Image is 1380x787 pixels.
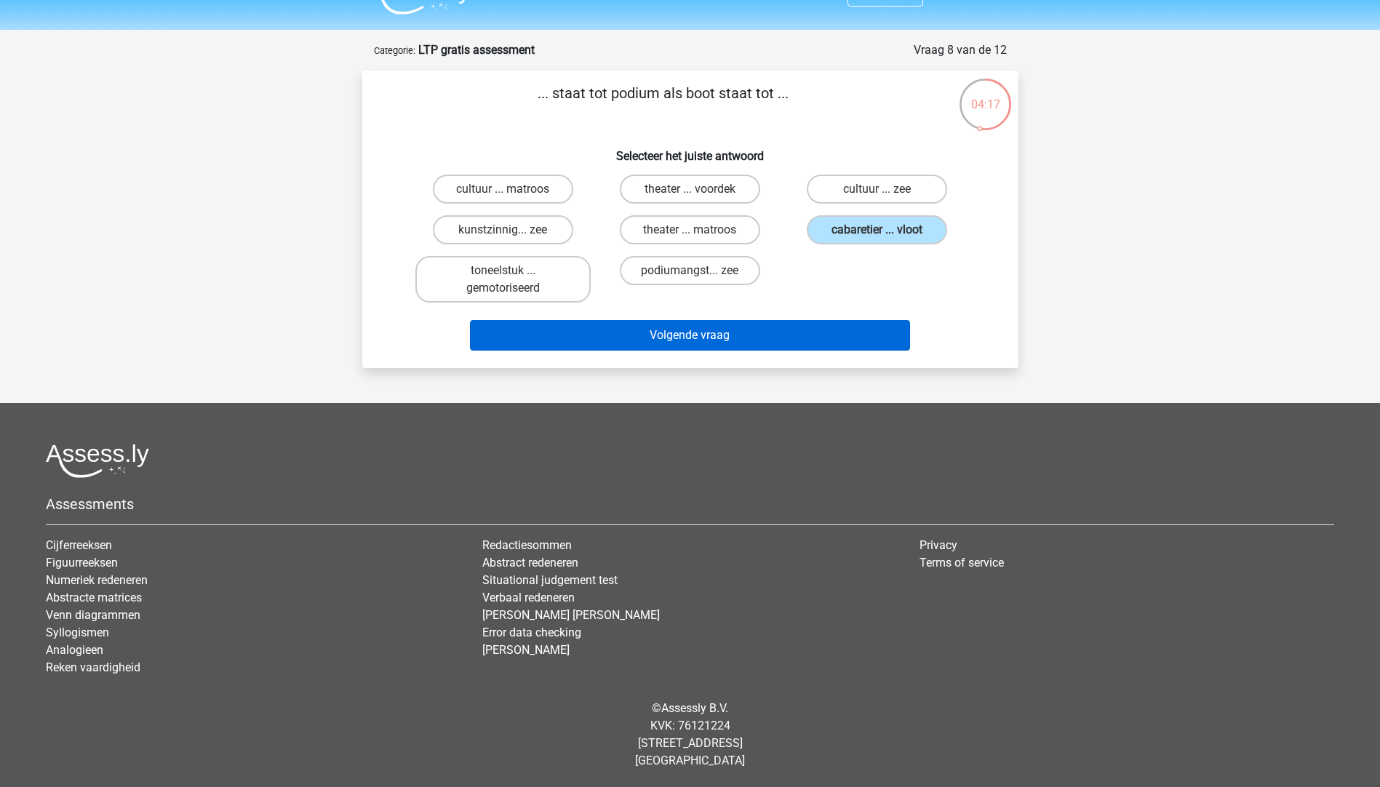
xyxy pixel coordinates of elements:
a: Figuurreeksen [46,556,118,570]
a: [PERSON_NAME] [482,643,570,657]
label: cultuur ... zee [807,175,947,204]
strong: LTP gratis assessment [418,43,535,57]
label: podiumangst... zee [620,256,760,285]
label: kunstzinnig... zee [433,215,573,244]
a: Terms of service [920,556,1004,570]
a: Redactiesommen [482,538,572,552]
div: 04:17 [958,77,1013,113]
a: Numeriek redeneren [46,573,148,587]
button: Volgende vraag [470,320,910,351]
a: Assessly B.V. [661,701,728,715]
label: theater ... voordek [620,175,760,204]
a: Privacy [920,538,957,552]
h6: Selecteer het juiste antwoord [386,137,995,163]
label: cabaretier ... vloot [807,215,947,244]
p: ... staat tot podium als boot staat tot ... [386,82,941,126]
small: Categorie: [374,45,415,56]
a: Analogieen [46,643,103,657]
label: theater ... matroos [620,215,760,244]
a: Verbaal redeneren [482,591,575,604]
label: toneelstuk ... gemotoriseerd [415,256,591,303]
a: Situational judgement test [482,573,618,587]
a: Cijferreeksen [46,538,112,552]
div: Vraag 8 van de 12 [914,41,1007,59]
a: [PERSON_NAME] [PERSON_NAME] [482,608,660,622]
img: Assessly logo [46,444,149,478]
a: Abstract redeneren [482,556,578,570]
a: Reken vaardigheid [46,660,140,674]
a: Error data checking [482,626,581,639]
a: Venn diagrammen [46,608,140,622]
a: Syllogismen [46,626,109,639]
a: Abstracte matrices [46,591,142,604]
div: © KVK: 76121224 [STREET_ADDRESS] [GEOGRAPHIC_DATA] [35,688,1345,781]
label: cultuur ... matroos [433,175,573,204]
h5: Assessments [46,495,1334,513]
